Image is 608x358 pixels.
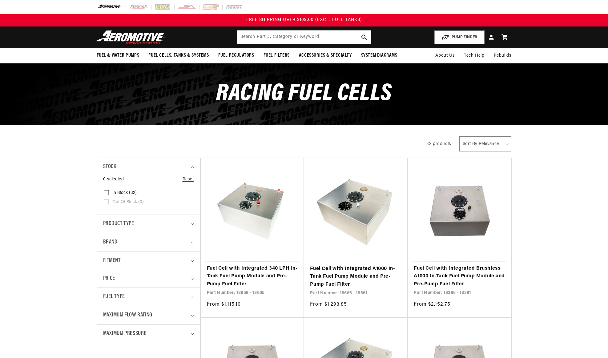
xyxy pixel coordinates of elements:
img: Aeromotive [94,30,171,45]
span: 32 products [426,142,451,146]
a: Reset [183,176,194,183]
span: Accessories & Specialty [299,52,352,59]
a: Fuel Cell with Integrated A1000 In-Tank Fuel Pump Module and Pre-Pump Fuel Filter [310,265,401,289]
span: Out of stock (0) [112,199,144,205]
summary: Rebuilds [489,48,516,63]
summary: Fuel Cells, Tanks & Systems [144,48,213,63]
a: Fuel Cell with Integrated 340 LPH In-Tank Fuel Pump Module and Pre-Pump Fuel Filter [207,265,298,288]
input: Search by Part Number, Category or Keyword [237,30,371,44]
summary: Maximum Flow Rating (0 selected) [103,306,194,324]
summary: Fitment (0 selected) [103,252,194,270]
a: About Us [431,48,459,63]
span: Fuel & Water Pumps [97,52,139,59]
summary: Stock (0 selected) [103,158,194,176]
summary: Fuel Type (0 selected) [103,288,194,306]
summary: Accessories & Specialty [294,48,356,63]
a: Fuel Cell with Integrated Brushless A1000 In-Tank Fuel Pump Module and Pre-Pump Fuel Filter [414,265,505,288]
summary: Fuel & Water Pumps [92,48,144,63]
summary: Product type (0 selected) [103,215,194,233]
span: Fuel Cells, Tanks & Systems [148,52,209,59]
span: 0 selected [103,176,124,183]
span: Rebuilds [494,52,512,59]
summary: Maximum Pressure (0 selected) [103,325,194,343]
summary: System Diagrams [356,48,402,63]
summary: Fuel Filters [259,48,294,63]
span: Fuel Type [103,292,125,301]
span: FREE SHIPPING OVER $109.00 (EXCL. FUEL TANKS) [246,18,362,22]
span: Tech Help [464,52,484,59]
span: Maximum Flow Rating [103,311,152,320]
span: Fuel Regulators [218,52,254,59]
button: search button [357,30,371,44]
summary: Price [103,270,194,288]
span: Fitment [103,256,121,265]
summary: Fuel Regulators [214,48,259,63]
span: About Us [435,53,455,58]
span: Price [103,275,115,283]
span: Brand [103,238,118,247]
span: Fuel Filters [264,52,290,59]
summary: Tech Help [459,48,489,63]
span: Stock [103,163,116,171]
span: Product type [103,219,134,228]
span: Maximum Pressure [103,329,147,338]
button: PUMP FINDER [434,30,485,44]
span: System Diagrams [361,52,397,59]
summary: Brand (0 selected) [103,233,194,251]
span: Racing Fuel Cells [216,82,392,106]
span: In stock (32) [112,190,137,196]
